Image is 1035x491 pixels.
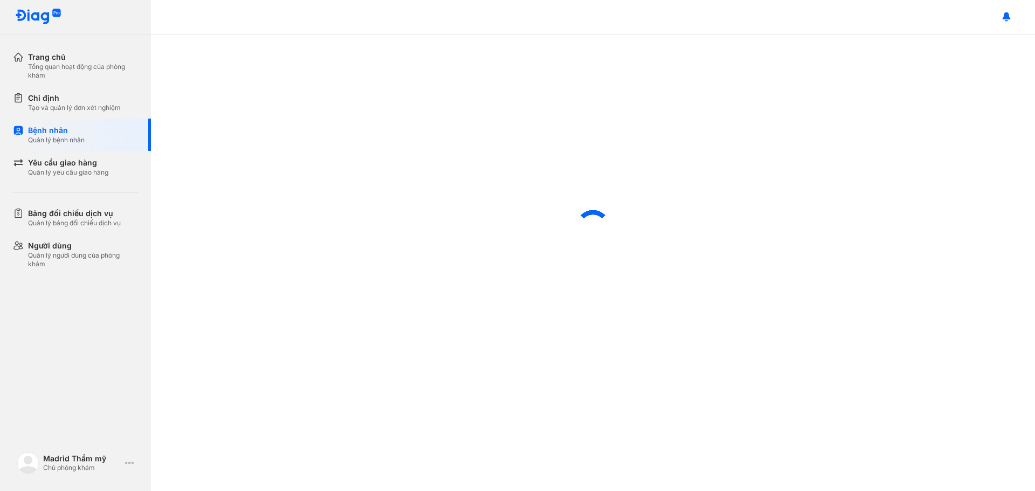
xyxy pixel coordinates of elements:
div: Quản lý người dùng của phòng khám [28,251,138,268]
div: Người dùng [28,240,138,251]
div: Tổng quan hoạt động của phòng khám [28,63,138,80]
div: Tạo và quản lý đơn xét nghiệm [28,103,121,112]
div: Trang chủ [28,52,138,63]
div: Quản lý bệnh nhân [28,136,85,144]
div: Yêu cầu giao hàng [28,157,108,168]
div: Bệnh nhân [28,125,85,136]
div: Bảng đối chiếu dịch vụ [28,208,121,219]
div: Madrid Thẩm mỹ [43,454,121,464]
img: logo [17,452,39,474]
img: logo [15,9,61,25]
div: Quản lý yêu cầu giao hàng [28,168,108,177]
div: Chủ phòng khám [43,464,121,472]
div: Quản lý bảng đối chiếu dịch vụ [28,219,121,227]
div: Chỉ định [28,93,121,103]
